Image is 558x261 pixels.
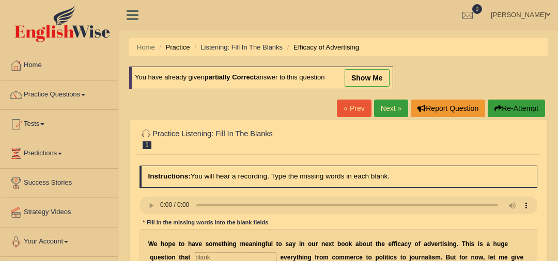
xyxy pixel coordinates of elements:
[289,240,292,248] b: a
[308,240,312,248] b: o
[440,240,442,248] b: t
[366,254,368,261] b: t
[501,240,504,248] b: g
[453,240,457,248] b: g
[332,240,334,248] b: t
[378,240,381,248] b: h
[349,240,352,248] b: k
[488,100,545,117] button: Re-Attempt
[168,240,172,248] b: p
[139,127,386,149] h2: Practice Listening: Fill In The Blanks
[153,254,157,261] b: u
[469,240,471,248] b: i
[312,240,315,248] b: u
[368,254,372,261] b: o
[493,240,497,248] b: h
[143,141,152,149] span: 1
[483,254,485,261] b: ,
[335,254,339,261] b: o
[425,254,428,261] b: a
[408,240,411,248] b: y
[299,254,302,261] b: h
[205,74,256,81] b: partially correct
[179,254,181,261] b: t
[304,254,307,261] b: n
[249,240,253,248] b: a
[466,240,469,248] b: h
[280,254,284,261] b: e
[411,254,415,261] b: o
[315,254,317,261] b: f
[389,254,390,261] b: i
[355,240,359,248] b: a
[192,240,195,248] b: a
[188,254,190,261] b: t
[478,240,479,248] b: i
[353,254,356,261] b: r
[172,254,175,261] b: n
[256,240,258,248] b: i
[370,240,372,248] b: t
[150,254,153,261] b: q
[285,240,289,248] b: s
[384,254,386,261] b: i
[450,254,454,261] b: u
[356,254,360,261] b: c
[396,240,397,248] b: i
[431,240,435,248] b: v
[292,240,296,248] b: y
[154,240,158,248] b: e
[185,254,189,261] b: a
[233,240,237,248] b: g
[405,240,408,248] b: c
[195,240,199,248] b: v
[441,254,442,261] b: .
[459,254,461,261] b: f
[271,240,273,248] b: l
[332,254,335,261] b: c
[462,240,466,248] b: T
[497,240,501,248] b: u
[200,43,283,51] a: Listening: Fill In The Blanks
[430,254,431,261] b: i
[415,254,419,261] b: u
[329,240,332,248] b: x
[1,110,118,136] a: Tests
[383,254,384,261] b: l
[493,254,495,261] b: t
[475,254,478,261] b: o
[301,240,304,248] b: n
[293,254,297,261] b: y
[486,240,490,248] b: a
[393,254,397,261] b: s
[397,240,401,248] b: c
[446,254,451,261] b: B
[392,240,394,248] b: f
[363,240,366,248] b: o
[276,240,278,248] b: t
[339,254,345,261] b: m
[449,240,453,248] b: n
[297,254,299,261] b: t
[401,240,405,248] b: a
[1,80,118,106] a: Practice Questions
[287,254,291,261] b: e
[411,100,485,117] button: Report Question
[402,254,406,261] b: o
[515,254,516,261] b: i
[206,240,209,248] b: s
[299,240,301,248] b: i
[222,240,224,248] b: t
[435,254,441,261] b: m
[1,169,118,194] a: Success Stories
[337,240,341,248] b: b
[424,240,427,248] b: a
[511,254,515,261] b: g
[478,254,483,261] b: w
[432,254,436,261] b: s
[419,254,421,261] b: r
[148,172,190,180] b: Instructions:
[504,254,508,261] b: e
[345,254,350,261] b: m
[319,254,323,261] b: o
